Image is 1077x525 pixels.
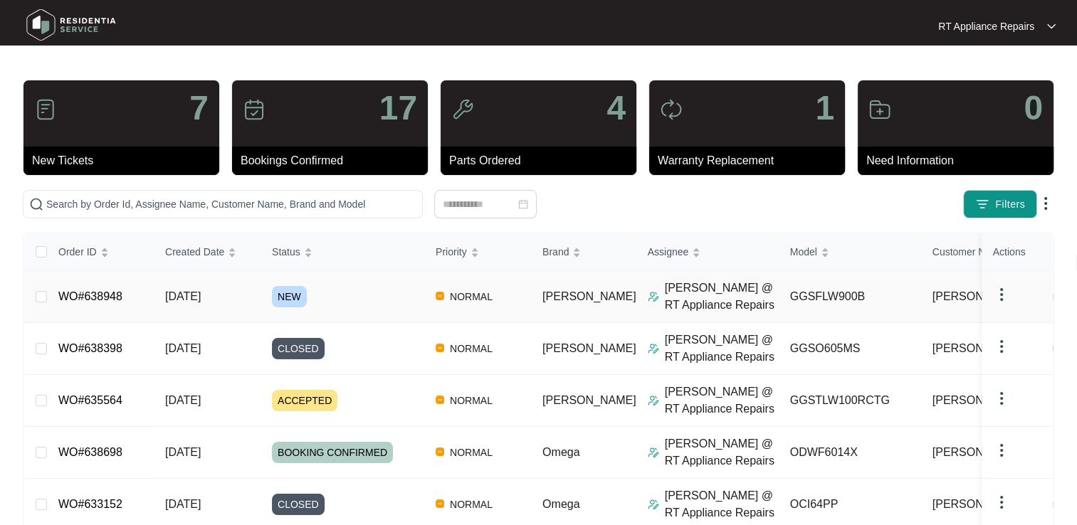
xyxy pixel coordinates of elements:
[46,196,416,212] input: Search by Order Id, Assignee Name, Customer Name, Brand and Model
[665,383,779,418] p: [PERSON_NAME] @ RT Appliance Repairs
[932,444,1026,461] span: [PERSON_NAME]
[165,244,224,260] span: Created Date
[542,290,636,302] span: [PERSON_NAME]
[58,290,122,302] a: WO#638948
[542,342,636,354] span: [PERSON_NAME]
[995,197,1025,212] span: Filters
[932,340,1036,357] span: [PERSON_NAME]...
[868,98,891,121] img: icon
[963,190,1037,218] button: filter iconFilters
[779,427,921,479] td: ODWF6014X
[444,392,498,409] span: NORMAL
[241,152,428,169] p: Bookings Confirmed
[1047,23,1056,30] img: dropdown arrow
[29,197,43,211] img: search-icon
[424,233,531,271] th: Priority
[932,496,1036,513] span: [PERSON_NAME]...
[542,446,579,458] span: Omega
[436,344,444,352] img: Vercel Logo
[542,498,579,510] span: Omega
[866,152,1054,169] p: Need Information
[34,98,57,121] img: icon
[636,233,779,271] th: Assignee
[165,394,201,406] span: [DATE]
[658,152,845,169] p: Warranty Replacement
[21,4,121,46] img: residentia service logo
[531,233,636,271] th: Brand
[779,271,921,323] td: GGSFLW900B
[815,91,834,125] p: 1
[436,499,444,508] img: Vercel Logo
[272,442,393,463] span: BOOKING CONFIRMED
[932,288,1036,305] span: [PERSON_NAME]...
[993,286,1010,303] img: dropdown arrow
[272,390,337,411] span: ACCEPTED
[58,446,122,458] a: WO#638698
[648,447,659,458] img: Assigner Icon
[243,98,266,121] img: icon
[932,244,1005,260] span: Customer Name
[665,280,779,314] p: [PERSON_NAME] @ RT Appliance Repairs
[47,233,154,271] th: Order ID
[261,233,424,271] th: Status
[779,323,921,375] td: GGSO605MS
[648,343,659,354] img: Assigner Icon
[606,91,626,125] p: 4
[665,487,779,521] p: [PERSON_NAME] @ RT Appliance Repairs
[648,291,659,302] img: Assigner Icon
[272,494,325,515] span: CLOSED
[993,338,1010,355] img: dropdown arrow
[449,152,636,169] p: Parts Ordered
[272,286,307,307] span: NEW
[32,152,219,169] p: New Tickets
[938,19,1034,33] p: RT Appliance Repairs
[975,197,989,211] img: filter icon
[779,233,921,271] th: Model
[993,390,1010,407] img: dropdown arrow
[451,98,474,121] img: icon
[982,233,1053,271] th: Actions
[932,392,1026,409] span: [PERSON_NAME]
[379,91,417,125] p: 17
[165,446,201,458] span: [DATE]
[165,498,201,510] span: [DATE]
[648,499,659,510] img: Assigner Icon
[272,338,325,359] span: CLOSED
[444,496,498,513] span: NORMAL
[665,435,779,470] p: [PERSON_NAME] @ RT Appliance Repairs
[189,91,209,125] p: 7
[921,233,1063,271] th: Customer Name
[1037,195,1054,212] img: dropdown arrow
[993,494,1010,511] img: dropdown arrow
[58,394,122,406] a: WO#635564
[648,395,659,406] img: Assigner Icon
[58,498,122,510] a: WO#633152
[436,447,444,456] img: Vercel Logo
[58,342,122,354] a: WO#638398
[790,244,817,260] span: Model
[660,98,683,121] img: icon
[542,244,569,260] span: Brand
[444,288,498,305] span: NORMAL
[436,244,467,260] span: Priority
[165,342,201,354] span: [DATE]
[272,244,300,260] span: Status
[665,332,779,366] p: [PERSON_NAME] @ RT Appliance Repairs
[58,244,97,260] span: Order ID
[444,340,498,357] span: NORMAL
[1024,91,1043,125] p: 0
[154,233,261,271] th: Created Date
[436,292,444,300] img: Vercel Logo
[436,396,444,404] img: Vercel Logo
[993,442,1010,459] img: dropdown arrow
[444,444,498,461] span: NORMAL
[165,290,201,302] span: [DATE]
[779,375,921,427] td: GGSTLW100RCTG
[648,244,689,260] span: Assignee
[542,394,636,406] span: [PERSON_NAME]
